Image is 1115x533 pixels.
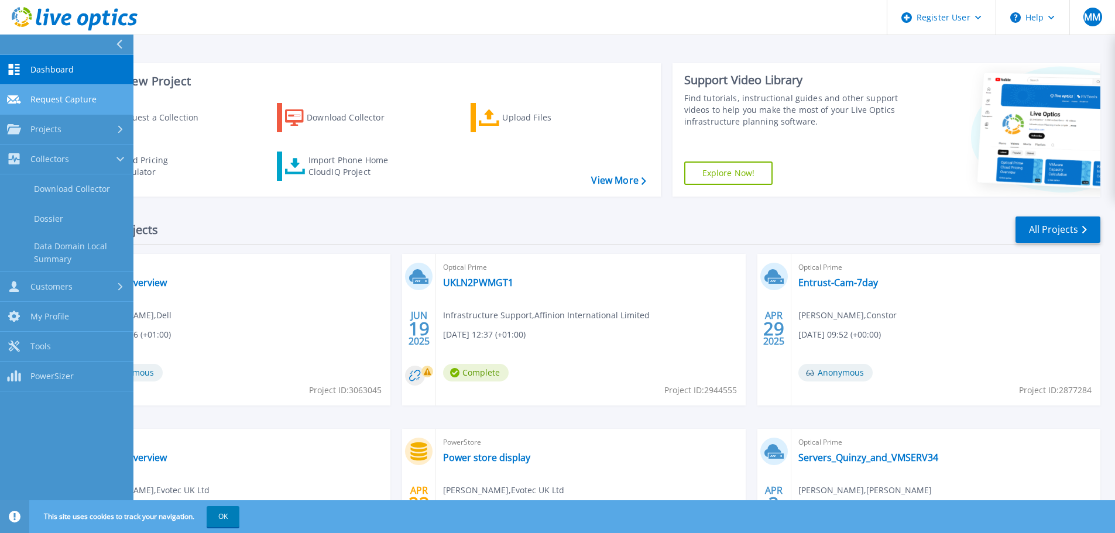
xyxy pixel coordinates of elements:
span: Tools [30,341,51,352]
a: Request a Collection [83,103,214,132]
span: Project ID: 3063045 [309,384,382,397]
h3: Start a New Project [83,75,646,88]
span: Optical Prime [88,261,383,274]
a: Upload Files [471,103,601,132]
span: [DATE] 09:52 (+00:00) [798,328,881,341]
span: 19 [409,324,430,333]
a: Servers_Quinzy_and_VMSERV34 [798,452,938,463]
span: Optical Prime [88,436,383,449]
div: Upload Files [502,106,596,129]
span: 23 [409,498,430,508]
span: This site uses cookies to track your navigation. [32,506,239,527]
a: All Projects [1015,216,1100,243]
a: UKLN2PWMGT1 [443,277,513,288]
span: Request Capture [30,94,97,105]
div: Request a Collection [116,106,210,129]
span: Project ID: 2877284 [1019,384,1092,397]
span: Project ID: 2944555 [664,384,737,397]
a: Download Collector [277,103,407,132]
span: [DATE] 12:37 (+01:00) [443,328,526,341]
span: [PERSON_NAME] , [PERSON_NAME] [798,484,932,497]
span: Projects [30,124,61,135]
a: Vsphere overview [88,452,167,463]
span: PowerSizer [30,371,74,381]
div: Find tutorials, instructional guides and other support videos to help you make the most of your L... [684,92,903,128]
span: 29 [763,324,784,333]
a: Vsphere overview [88,277,167,288]
span: Optical Prime [798,436,1093,449]
span: Customers [30,281,73,292]
a: Power store display [443,452,530,463]
span: Optical Prime [443,261,738,274]
div: JUN 2025 [408,307,430,350]
div: Support Video Library [684,73,903,88]
div: Download Collector [307,106,400,129]
span: My Profile [30,311,69,322]
span: Dashboard [30,64,74,75]
span: [PERSON_NAME] , Evotec UK Ltd [443,484,564,497]
span: [PERSON_NAME] , Constor [798,309,897,322]
div: Import Phone Home CloudIQ Project [308,154,400,178]
span: MM [1084,12,1100,22]
div: APR 2025 [763,307,785,350]
span: Collectors [30,154,69,164]
span: Optical Prime [798,261,1093,274]
a: View More [591,175,646,186]
div: Cloud Pricing Calculator [115,154,208,178]
a: Explore Now! [684,161,773,185]
span: PowerStore [443,436,738,449]
span: [PERSON_NAME] , Evotec UK Ltd [88,484,210,497]
span: Complete [443,364,509,381]
a: Entrust-Cam-7day [798,277,878,288]
a: Cloud Pricing Calculator [83,152,214,181]
span: 3 [769,498,779,508]
span: Infrastructure Support , Affinion International Limited [443,309,650,322]
div: APR 2025 [408,482,430,525]
button: OK [207,506,239,527]
div: APR 2025 [763,482,785,525]
span: Anonymous [798,364,873,381]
